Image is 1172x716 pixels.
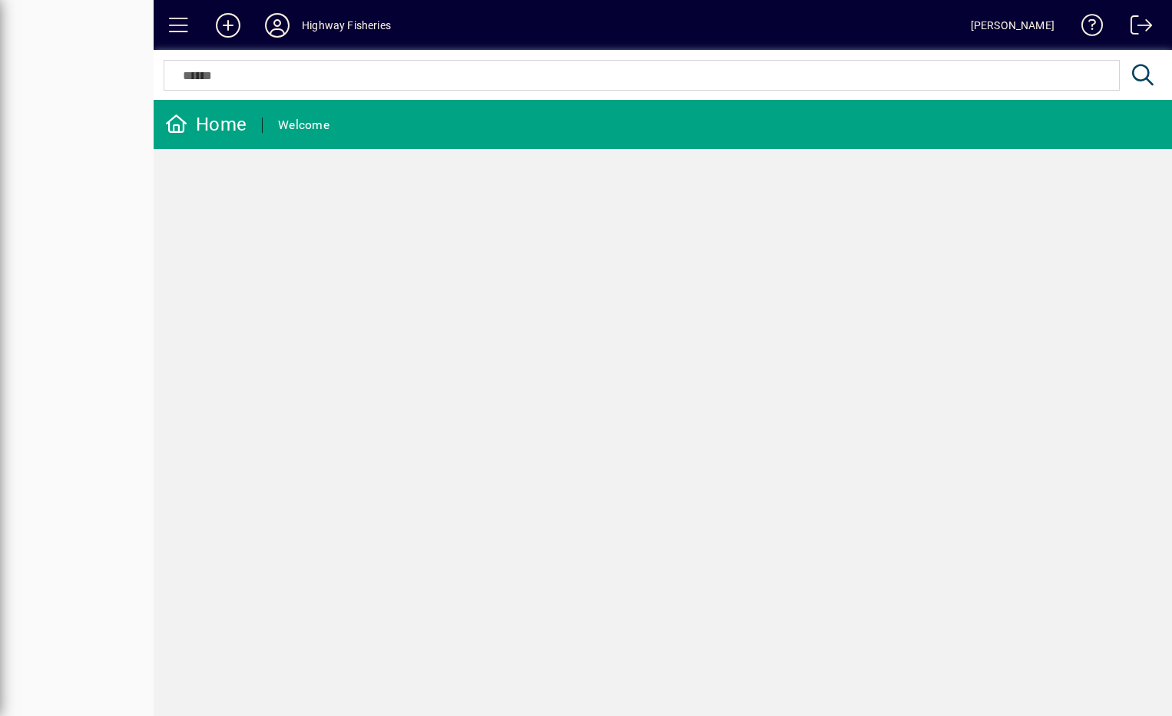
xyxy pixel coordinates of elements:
[253,12,302,39] button: Profile
[165,112,247,137] div: Home
[971,13,1054,38] div: [PERSON_NAME]
[302,13,391,38] div: Highway Fisheries
[1119,3,1153,53] a: Logout
[278,113,329,138] div: Welcome
[1070,3,1104,53] a: Knowledge Base
[204,12,253,39] button: Add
